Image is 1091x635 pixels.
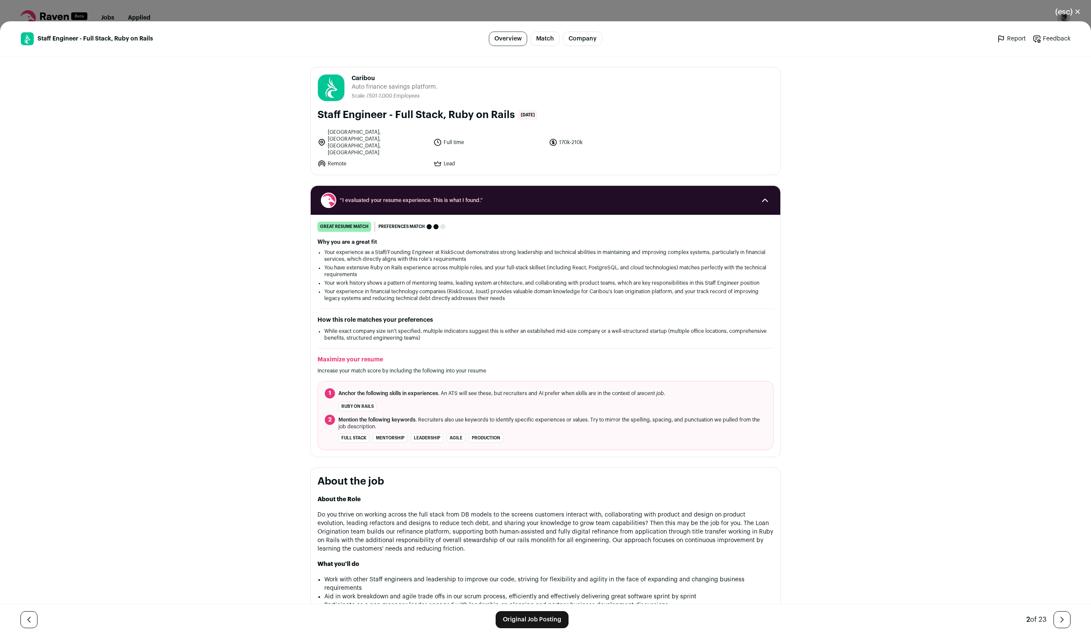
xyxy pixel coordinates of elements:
span: Mention the following keywords [338,417,416,422]
li: [GEOGRAPHIC_DATA], [GEOGRAPHIC_DATA], [GEOGRAPHIC_DATA], [GEOGRAPHIC_DATA] [317,129,428,156]
li: Full time [433,129,544,156]
i: recent job. [640,391,665,396]
li: Work with other Staff engineers and leadership to improve our code, striving for flexibility and ... [324,575,774,592]
li: Ruby on Rails [338,402,377,411]
a: Overview [489,32,527,46]
a: Original Job Posting [496,611,569,628]
p: Do you thrive on working across the full stack from DB models to the screens customers interact w... [317,511,774,553]
span: 501-1,000 Employees [369,93,420,98]
h2: How this role matches your preferences [317,316,774,324]
strong: What you'll do [317,561,359,567]
strong: About the Role [317,496,361,502]
li: / [367,93,420,99]
li: You have extensive Ruby on Rails experience across multiple roles, and your full-stack skillset (... [324,264,767,278]
li: Your experience as a Staff/Founding Engineer at RiskScout demonstrates strong leadership and tech... [324,249,767,263]
span: . Recruiters also use keywords to identify specific experiences or values. Try to mirror the spel... [338,416,766,430]
span: Caribou [352,74,438,83]
li: Participate as a non-manager leader engaged with leadership on planning and partner business deve... [324,601,774,609]
h2: Maximize your resume [317,355,774,364]
span: [DATE] [518,110,537,120]
li: Lead [433,159,544,168]
a: Match [531,32,560,46]
span: 1 [325,388,335,398]
a: Company [563,32,602,46]
img: 3baa9f22e8ea4ade9ddffdff836adeafb76cb05b5d09dc91f651dd18b8e982f9.jpg [21,32,34,45]
span: Staff Engineer - Full Stack, Ruby on Rails [38,35,153,43]
li: 170k-210k [549,129,660,156]
span: Preferences match [378,222,425,231]
li: Aid in work breakdown and agile trade offs in our scrum process, efficiently and effectively deli... [324,592,774,601]
li: full stack [338,433,369,443]
li: mentorship [373,433,407,443]
span: 2 [325,415,335,425]
a: Report [997,35,1026,43]
div: of 23 [1026,615,1047,625]
li: Your work history shows a pattern of mentoring teams, leading system architecture, and collaborat... [324,280,767,286]
span: “I evaluated your resume experience. This is what I found.” [340,197,751,204]
h2: About the job [317,475,774,488]
li: Remote [317,159,428,168]
li: agile [447,433,465,443]
a: Feedback [1033,35,1071,43]
span: Anchor the following skills in experiences [338,391,438,396]
h1: Staff Engineer - Full Stack, Ruby on Rails [317,108,515,122]
button: Close modal [1045,3,1091,21]
p: Increase your match score by including the following into your resume [317,367,774,374]
span: . An ATS will see these, but recruiters and AI prefer when skills are in the context of a [338,390,665,397]
li: Your experience in financial technology companies (RiskScout, Joust) provides valuable domain kno... [324,288,767,302]
img: 3baa9f22e8ea4ade9ddffdff836adeafb76cb05b5d09dc91f651dd18b8e982f9.jpg [318,75,344,101]
span: Auto finance savings platform. [352,83,438,91]
li: While exact company size isn't specified, multiple indicators suggest this is either an establish... [324,328,767,341]
li: leadership [411,433,443,443]
span: 2 [1026,616,1030,623]
div: great resume match [317,222,371,232]
li: Scale [352,93,367,99]
h2: Why you are a great fit [317,239,774,245]
li: production [469,433,503,443]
